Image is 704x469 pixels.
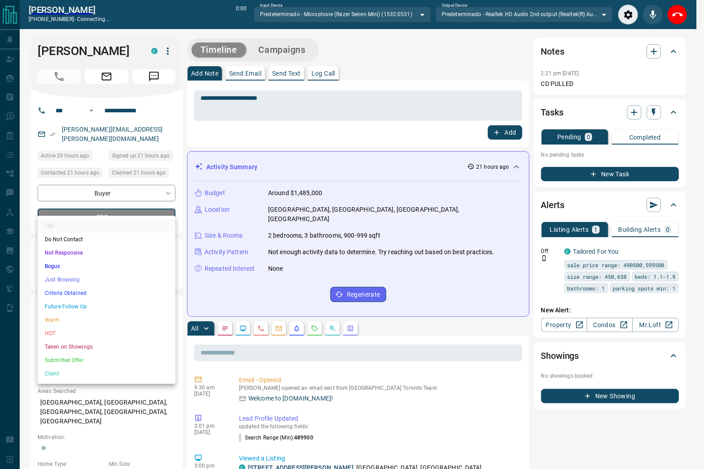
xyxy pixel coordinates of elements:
li: Criteria Obtained [38,286,175,300]
li: Do Not Contact [38,233,175,246]
li: Submitted Offer [38,354,175,367]
li: Taken on Showings [38,340,175,354]
li: Future Follow Up [38,300,175,313]
li: Not Responsive [38,246,175,260]
li: HOT [38,327,175,340]
li: Client [38,367,175,380]
li: Warm [38,313,175,327]
li: Bogus [38,260,175,273]
li: Just Browsing [38,273,175,286]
